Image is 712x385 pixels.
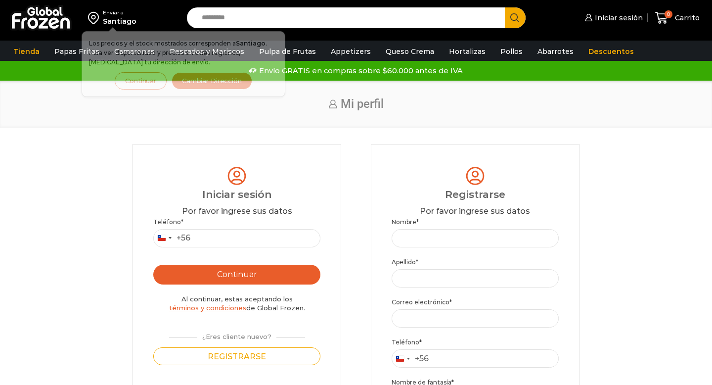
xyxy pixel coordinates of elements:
[177,232,190,244] div: +56
[392,350,429,367] button: Selected country
[672,13,700,23] span: Carrito
[164,329,310,341] div: ¿Eres cliente nuevo?
[392,187,558,202] div: Registrarse
[153,294,320,313] div: Al continuar, estas aceptando los de Global Frozen.
[392,217,558,227] label: Nombre
[392,337,558,347] label: Teléfono
[8,42,44,61] a: Tienda
[415,352,429,365] div: +56
[533,42,578,61] a: Abarrotes
[153,347,320,366] button: Registrarse
[653,6,702,30] a: 0 Carrito
[153,206,320,217] div: Por favor ingrese sus datos
[392,257,558,267] label: Apellido
[582,8,643,28] a: Iniciar sesión
[89,39,278,67] p: Los precios y el stock mostrados corresponden a . Para ver disponibilidad y precios en otras regi...
[103,16,136,26] div: Santiago
[505,7,526,28] button: Search button
[153,265,320,285] button: Continuar
[665,10,672,18] span: 0
[103,9,136,16] div: Enviar a
[172,72,252,90] button: Cambiar Dirección
[444,42,490,61] a: Hortalizas
[236,40,266,47] strong: Santiago
[392,297,558,307] label: Correo electrónico
[169,304,246,312] a: términos y condiciones
[225,165,248,187] img: tabler-icon-user-circle.svg
[153,217,320,227] label: Teléfono
[154,230,190,247] button: Selected country
[392,206,558,217] div: Por favor ingrese sus datos
[115,72,167,90] button: Continuar
[326,42,376,61] a: Appetizers
[464,165,487,187] img: tabler-icon-user-circle.svg
[583,42,639,61] a: Descuentos
[254,42,321,61] a: Pulpa de Frutas
[381,42,439,61] a: Queso Crema
[88,9,103,26] img: address-field-icon.svg
[49,42,104,61] a: Papas Fritas
[153,187,320,202] div: Iniciar sesión
[592,13,643,23] span: Iniciar sesión
[341,97,384,111] span: Mi perfil
[495,42,528,61] a: Pollos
